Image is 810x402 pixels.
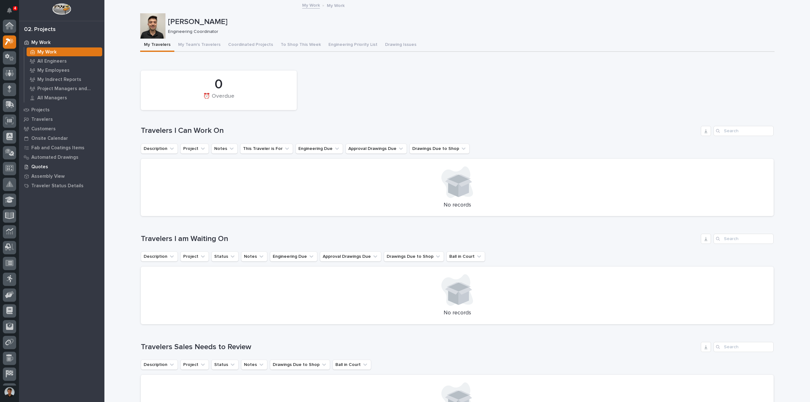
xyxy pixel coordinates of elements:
[240,144,293,154] button: This Traveler is For
[180,360,209,370] button: Project
[211,251,239,262] button: Status
[24,93,104,102] a: All Managers
[24,84,104,93] a: Project Managers and Engineers
[320,251,381,262] button: Approval Drawings Due
[327,2,345,9] p: My Work
[37,49,57,55] p: My Work
[31,126,56,132] p: Customers
[141,343,698,352] h1: Travelers Sales Needs to Review
[152,93,286,106] div: ⏰ Overdue
[296,144,343,154] button: Engineering Due
[19,143,104,152] a: Fab and Coatings Items
[31,183,84,189] p: Traveler Status Details
[14,6,16,10] p: 4
[52,3,71,15] img: Workspace Logo
[24,47,104,56] a: My Work
[19,133,104,143] a: Onsite Calendar
[180,144,209,154] button: Project
[384,251,444,262] button: Drawings Due to Shop
[31,174,65,179] p: Assembly View
[174,39,224,52] button: My Team's Travelers
[31,117,53,122] p: Travelers
[19,124,104,133] a: Customers
[19,114,104,124] a: Travelers
[409,144,470,154] button: Drawings Due to Shop
[24,66,104,75] a: My Employees
[31,136,68,141] p: Onsite Calendar
[152,77,286,92] div: 0
[168,29,769,34] p: Engineering Coordinator
[141,360,178,370] button: Description
[270,251,317,262] button: Engineering Due
[148,310,766,317] p: No records
[381,39,420,52] button: Drawing Issues
[141,144,178,154] button: Description
[168,17,772,27] p: [PERSON_NAME]
[19,162,104,171] a: Quotes
[19,105,104,114] a: Projects
[19,38,104,47] a: My Work
[37,77,81,83] p: My Indirect Reports
[211,144,238,154] button: Notes
[148,202,766,209] p: No records
[31,145,84,151] p: Fab and Coatings Items
[3,4,16,17] button: Notifications
[302,1,320,9] a: My Work
[37,59,67,64] p: All Engineers
[713,342,774,352] input: Search
[141,251,178,262] button: Description
[31,107,50,113] p: Projects
[19,181,104,190] a: Traveler Status Details
[241,360,267,370] button: Notes
[270,360,330,370] button: Drawings Due to Shop
[24,26,56,33] div: 02. Projects
[241,251,267,262] button: Notes
[713,234,774,244] input: Search
[277,39,325,52] button: To Shop This Week
[37,86,100,92] p: Project Managers and Engineers
[31,40,51,46] p: My Work
[24,75,104,84] a: My Indirect Reports
[19,152,104,162] a: Automated Drawings
[333,360,371,370] button: Ball in Court
[37,95,67,101] p: All Managers
[325,39,381,52] button: Engineering Priority List
[141,234,698,244] h1: Travelers I am Waiting On
[31,155,78,160] p: Automated Drawings
[24,57,104,65] a: All Engineers
[180,251,209,262] button: Project
[3,386,16,399] button: users-avatar
[141,126,698,135] h1: Travelers I Can Work On
[140,39,174,52] button: My Travelers
[446,251,485,262] button: Ball in Court
[211,360,239,370] button: Status
[19,171,104,181] a: Assembly View
[713,126,774,136] input: Search
[346,144,407,154] button: Approval Drawings Due
[8,8,16,18] div: Notifications4
[37,68,70,73] p: My Employees
[31,164,48,170] p: Quotes
[224,39,277,52] button: Coordinated Projects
